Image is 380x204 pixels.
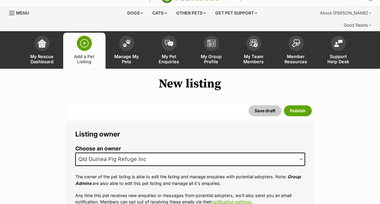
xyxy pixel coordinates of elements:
[155,54,183,64] span: My Pet Enquiries
[122,39,131,47] img: manage-my-pets-icon-02211641906a0b7f246fdf0571729dbe1e7629f14944591b6c1af311fb30b64b.svg
[334,40,343,47] img: help-desk-icon-fdf02630f3aa405de69fd3d07c3f3aa587a6932b1a1747fa1d2bba05be0121f9.svg
[113,54,140,64] span: Manage My Pets
[9,7,33,18] a: Menu
[165,40,173,47] img: pet-enquiries-icon-7e3ad2cf08bfb03b45e93fb7055b45f3efa6380592205ae92323e6603595dc1f.svg
[325,54,352,64] span: Support Help Desk
[339,19,375,31] div: Good Reads
[106,33,148,69] a: Manage My Pets
[71,54,98,64] span: Add a Pet Listing
[123,7,147,19] div: Dogs
[207,40,216,47] img: group-profile-icon-3fa3cf56718a62981997c0bc7e787c4b2cf8bcc04b72c1350f741eb67cf2f40e.svg
[75,173,305,186] p: The owner of the pet listing is able to edit the listing and manage enquiries with potential adop...
[16,10,29,15] span: Menu
[38,39,46,48] img: dashboard-icon-eb2f2d2d3e046f16d808141f083e7271f6b2e854fb5c12c21221c1fb7104beca.svg
[190,33,232,69] a: My Group Profile
[249,39,258,47] img: team-members-icon-5396bd8760b3fe7c0b43da4ab00e1e3bb1a5d9ba89233759b79545d2d3fc5d0d.svg
[75,146,305,152] label: Choose an owner
[232,33,275,69] a: My Team Members
[198,54,225,64] span: My Group Profile
[21,33,63,69] a: My Rescue Dashboard
[80,39,89,48] img: add-pet-listing-icon-0afa8454b4691262ce3f59096e99ab1cd57d4a30225e0717b998d2c9b9846f56.svg
[248,105,281,116] button: Save draft
[275,33,317,69] a: Member Resources
[211,7,261,19] div: Get pet support
[316,7,375,19] div: About [PERSON_NAME]
[75,153,305,166] span: Qld Guinea Pig Refuge Inc
[75,174,301,186] em: Group Admins
[240,54,267,64] span: My Team Members
[292,39,300,47] img: member-resources-icon-8e73f808a243e03378d46382f2149f9095a855e16c252ad45f914b54edf8863c.svg
[148,7,171,19] div: Cats
[28,54,56,64] span: My Rescue Dashboard
[75,130,120,138] span: Listing owner
[172,7,210,19] div: Other pets
[76,155,152,163] span: Qld Guinea Pig Refuge Inc
[63,33,106,69] a: Add a Pet Listing
[317,33,359,69] a: Support Help Desk
[282,54,310,64] span: Member Resources
[148,33,190,69] a: My Pet Enquiries
[284,105,312,116] button: Publish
